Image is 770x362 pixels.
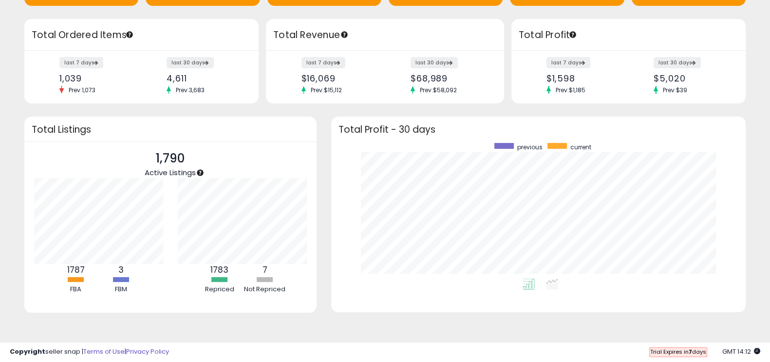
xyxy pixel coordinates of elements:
[243,285,287,294] div: Not Repriced
[546,57,590,68] label: last 7 days
[32,28,251,42] h3: Total Ordered Items
[210,264,228,276] b: 1783
[689,348,692,356] b: 7
[196,168,205,177] div: Tooltip anchor
[126,347,169,356] a: Privacy Policy
[167,73,242,83] div: 4,611
[411,57,458,68] label: last 30 days
[301,73,378,83] div: $16,069
[519,28,738,42] h3: Total Profit
[301,57,345,68] label: last 7 days
[340,30,349,39] div: Tooltip anchor
[650,348,706,356] span: Trial Expires in days
[306,86,347,94] span: Prev: $15,112
[338,126,738,133] h3: Total Profit - 30 days
[517,143,543,151] span: previous
[411,73,487,83] div: $68,989
[59,73,134,83] div: 1,039
[273,28,497,42] h3: Total Revenue
[10,347,169,357] div: seller snap | |
[54,285,98,294] div: FBA
[125,30,134,39] div: Tooltip anchor
[658,86,692,94] span: Prev: $39
[568,30,577,39] div: Tooltip anchor
[551,86,590,94] span: Prev: $1,185
[415,86,462,94] span: Prev: $58,092
[570,143,591,151] span: current
[167,57,214,68] label: last 30 days
[99,285,143,294] div: FBM
[722,347,760,356] span: 2025-08-13 14:12 GMT
[83,347,125,356] a: Terms of Use
[171,86,209,94] span: Prev: 3,683
[198,285,242,294] div: Repriced
[10,347,45,356] strong: Copyright
[546,73,621,83] div: $1,598
[59,57,103,68] label: last 7 days
[145,149,196,168] p: 1,790
[32,126,309,133] h3: Total Listings
[118,264,124,276] b: 3
[64,86,100,94] span: Prev: 1,073
[654,73,729,83] div: $5,020
[145,167,196,178] span: Active Listings
[263,264,267,276] b: 7
[67,264,85,276] b: 1787
[654,57,701,68] label: last 30 days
